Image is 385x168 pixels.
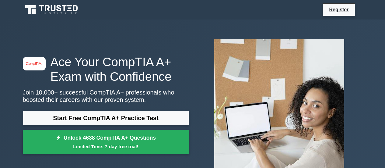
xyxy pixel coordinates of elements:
a: Unlock 4638 CompTIA A+ QuestionsLimited Time: 7-day free trial! [23,130,189,154]
p: Join 10,000+ successful CompTIA A+ professionals who boosted their careers with our proven system. [23,89,189,103]
h1: Ace Your CompTIA A+ Exam with Confidence [23,55,189,84]
a: Start Free CompTIA A+ Practice Test [23,111,189,125]
a: Register [325,6,352,13]
small: Limited Time: 7-day free trial! [30,143,181,150]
